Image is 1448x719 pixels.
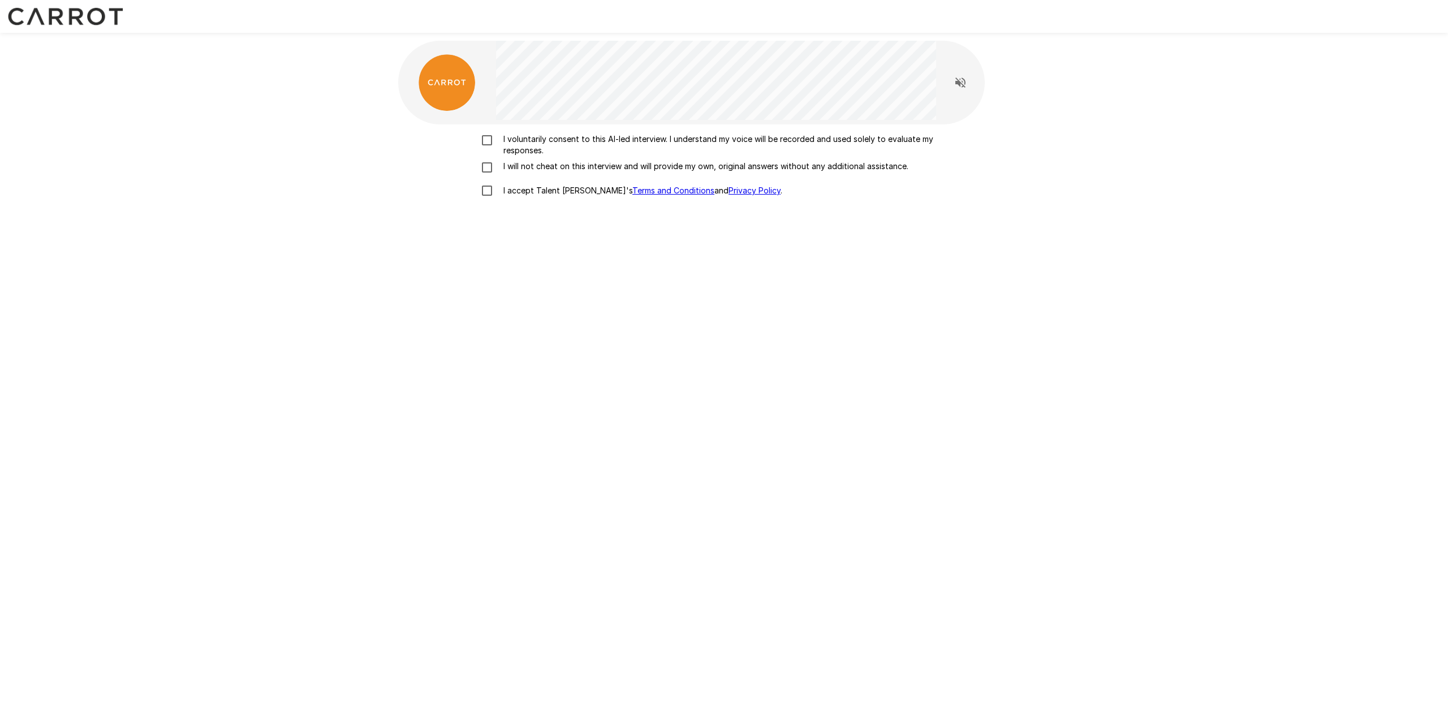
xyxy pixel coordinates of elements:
p: I voluntarily consent to this AI-led interview. I understand my voice will be recorded and used s... [499,134,973,156]
a: Privacy Policy [729,186,781,195]
p: I accept Talent [PERSON_NAME]'s and . [499,185,782,196]
p: I will not cheat on this interview and will provide my own, original answers without any addition... [499,161,908,172]
img: carrot_logo.png [419,54,475,111]
a: Terms and Conditions [632,186,714,195]
button: Read questions aloud [949,71,972,94]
